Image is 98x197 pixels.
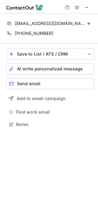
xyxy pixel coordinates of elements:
button: Add to email campaign [6,93,94,104]
span: Send email [17,81,40,86]
span: [EMAIL_ADDRESS][DOMAIN_NAME] [15,21,85,26]
button: Send email [6,78,94,89]
button: Notes [6,120,94,129]
span: AI write personalized message [17,66,83,71]
span: Add to email campaign [17,96,66,101]
span: Find work email [16,109,92,115]
span: [PHONE_NUMBER] [15,31,53,36]
img: ContactOut v5.3.10 [6,4,43,11]
button: Find work email [6,108,94,116]
button: save-profile-one-click [6,48,94,60]
span: Notes [16,122,92,127]
button: AI write personalized message [6,63,94,74]
div: Save to List / ATS / CRM [17,52,84,57]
